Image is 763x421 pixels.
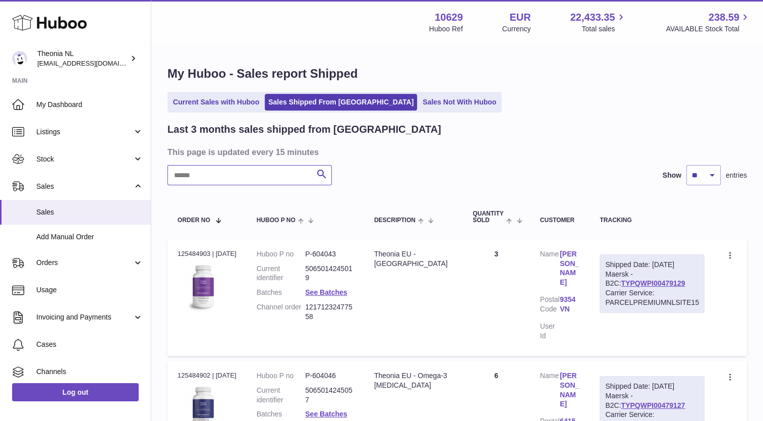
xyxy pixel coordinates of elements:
div: Theonia NL [37,49,128,68]
span: Quantity Sold [473,210,504,224]
span: Description [374,217,416,224]
img: 106291725893172.jpg [178,261,228,312]
span: Stock [36,154,133,164]
dt: Name [540,249,560,290]
strong: EUR [509,11,531,24]
a: Sales Not With Huboo [419,94,500,111]
a: Log out [12,383,139,401]
span: 238.59 [709,11,739,24]
dd: 5065014245019 [305,264,354,283]
span: Usage [36,285,143,295]
span: Sales [36,182,133,191]
dt: Batches [257,409,306,419]
h2: Last 3 months sales shipped from [GEOGRAPHIC_DATA] [167,123,441,136]
a: [PERSON_NAME] [560,371,579,409]
div: 125484903 | [DATE] [178,249,237,258]
dt: Batches [257,288,306,297]
dt: Current identifier [257,386,306,405]
dd: 5065014245057 [305,386,354,405]
img: info@wholesomegoods.eu [12,51,27,66]
td: 3 [462,239,530,356]
label: Show [663,171,681,180]
div: Shipped Date: [DATE] [605,260,699,270]
span: Cases [36,340,143,349]
span: Add Manual Order [36,232,143,242]
span: Huboo P no [257,217,296,224]
a: 238.59 AVAILABLE Stock Total [666,11,751,34]
span: Order No [178,217,210,224]
a: 22,433.35 Total sales [570,11,626,34]
dd: 12171232477558 [305,302,354,322]
dt: Postal Code [540,295,560,317]
div: Tracking [600,217,705,224]
strong: 10629 [435,11,463,24]
dt: User Id [540,322,560,341]
span: entries [726,171,747,180]
span: Listings [36,127,133,137]
div: Theonia EU - Omega-3 [MEDICAL_DATA] [374,371,453,390]
span: AVAILABLE Stock Total [666,24,751,34]
span: Channels [36,367,143,377]
a: See Batches [305,288,347,296]
dt: Huboo P no [257,371,306,381]
div: Customer [540,217,580,224]
span: Sales [36,207,143,217]
a: TYPQWPI00479127 [621,401,685,409]
a: [PERSON_NAME] [560,249,579,288]
dd: P-604043 [305,249,354,259]
div: 125484902 | [DATE] [178,371,237,380]
a: See Batches [305,410,347,418]
a: Current Sales with Huboo [169,94,263,111]
div: Shipped Date: [DATE] [605,382,699,391]
a: 9354 VN [560,295,579,314]
h3: This page is updated every 15 minutes [167,146,744,157]
dd: P-604046 [305,371,354,381]
dt: Current identifier [257,264,306,283]
dt: Name [540,371,560,412]
a: TYPQWPI00479129 [621,279,685,287]
span: Total sales [581,24,626,34]
span: Orders [36,258,133,268]
h1: My Huboo - Sales report Shipped [167,66,747,82]
div: Theonia EU - [GEOGRAPHIC_DATA] [374,249,453,269]
div: Currency [502,24,531,34]
span: 22,433.35 [570,11,615,24]
span: My Dashboard [36,100,143,110]
div: Carrier Service: PARCELPREMIUMNLSITE15 [605,288,699,307]
span: [EMAIL_ADDRESS][DOMAIN_NAME] [37,59,148,67]
div: Maersk - B2C: [600,254,705,313]
div: Huboo Ref [429,24,463,34]
dt: Channel order [257,302,306,322]
dt: Huboo P no [257,249,306,259]
a: Sales Shipped From [GEOGRAPHIC_DATA] [265,94,417,111]
span: Invoicing and Payments [36,312,133,322]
